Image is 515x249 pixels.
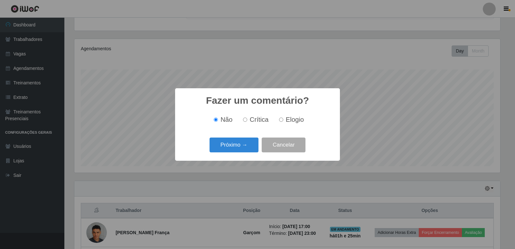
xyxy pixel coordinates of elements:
input: Elogio [279,118,283,122]
button: Próximo → [210,138,258,153]
input: Crítica [243,118,247,122]
span: Elogio [286,116,304,123]
span: Crítica [250,116,269,123]
button: Cancelar [262,138,305,153]
span: Não [220,116,232,123]
input: Não [214,118,218,122]
h2: Fazer um comentário? [206,95,309,106]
